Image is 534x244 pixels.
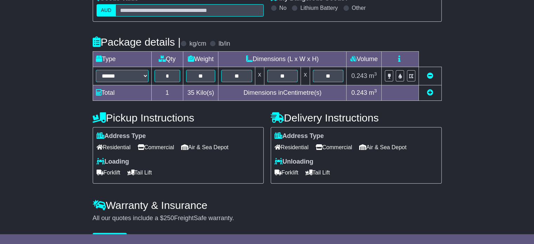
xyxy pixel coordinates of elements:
[301,67,310,85] td: x
[275,167,298,178] span: Forklift
[300,5,338,11] label: Lithium Battery
[271,112,442,124] h4: Delivery Instructions
[351,89,367,96] span: 0.243
[275,158,314,166] label: Unloading
[427,89,433,96] a: Add new item
[218,40,230,48] label: lb/in
[93,112,264,124] h4: Pickup Instructions
[97,142,131,153] span: Residential
[151,85,183,101] td: 1
[127,167,152,178] span: Tail Lift
[138,142,174,153] span: Commercial
[93,215,442,222] div: All our quotes include a $ FreightSafe warranty.
[189,40,206,48] label: kg/cm
[316,142,352,153] span: Commercial
[305,167,330,178] span: Tail Lift
[187,89,195,96] span: 35
[93,36,181,48] h4: Package details |
[369,89,377,96] span: m
[181,142,229,153] span: Air & Sea Depot
[183,52,218,67] td: Weight
[369,72,377,79] span: m
[374,88,377,93] sup: 3
[93,199,442,211] h4: Warranty & Insurance
[218,85,347,101] td: Dimensions in Centimetre(s)
[218,52,347,67] td: Dimensions (L x W x H)
[97,158,129,166] label: Loading
[97,167,120,178] span: Forklift
[374,71,377,77] sup: 3
[347,52,382,67] td: Volume
[93,85,151,101] td: Total
[93,52,151,67] td: Type
[255,67,264,85] td: x
[164,215,174,222] span: 250
[97,132,146,140] label: Address Type
[359,142,407,153] span: Air & Sea Depot
[183,85,218,101] td: Kilo(s)
[275,142,309,153] span: Residential
[427,72,433,79] a: Remove this item
[352,5,366,11] label: Other
[351,72,367,79] span: 0.243
[97,4,116,17] label: AUD
[279,5,286,11] label: No
[151,52,183,67] td: Qty
[275,132,324,140] label: Address Type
